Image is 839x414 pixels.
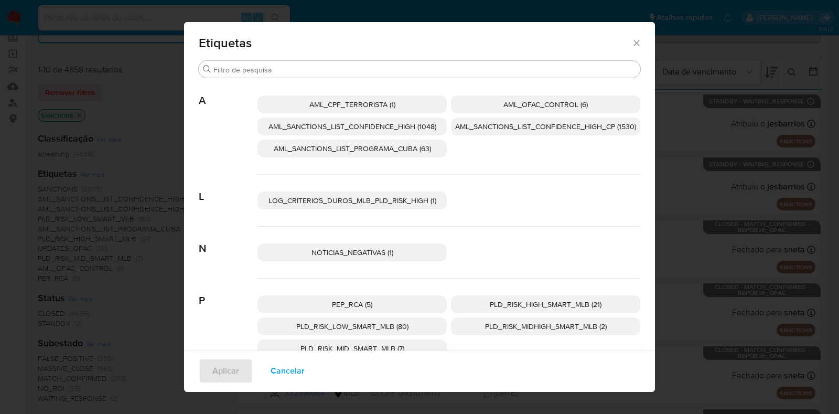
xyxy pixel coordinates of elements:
span: A [199,79,257,107]
span: LOG_CRITERIOS_DUROS_MLB_PLD_RISK_HIGH (1) [268,195,436,206]
span: Etiquetas [199,37,631,49]
div: AML_SANCTIONS_LIST_CONFIDENCE_HIGH_CP (1530) [451,118,640,135]
span: AML_SANCTIONS_LIST_CONFIDENCE_HIGH_CP (1530) [455,121,636,132]
span: PLD_RISK_MID_SMART_MLB (7) [300,343,404,354]
div: PLD_RISK_HIGH_SMART_MLB (21) [451,295,640,313]
span: AML_SANCTIONS_LIST_CONFIDENCE_HIGH (1048) [268,121,436,132]
span: AML_SANCTIONS_LIST_PROGRAMA_CUBA (63) [274,143,431,154]
span: PLD_RISK_MIDHIGH_SMART_MLB (2) [485,321,607,332]
span: PLD_RISK_LOW_SMART_MLB (80) [296,321,408,332]
div: AML_OFAC_CONTROL (6) [451,95,640,113]
span: AML_OFAC_CONTROL (6) [503,99,588,110]
div: AML_SANCTIONS_LIST_CONFIDENCE_HIGH (1048) [257,118,447,135]
span: N [199,227,257,255]
div: PLD_RISK_MID_SMART_MLB (7) [257,339,447,357]
div: AML_SANCTIONS_LIST_PROGRAMA_CUBA (63) [257,140,447,157]
div: NOTICIAS_NEGATIVAS (1) [257,243,447,261]
button: Cancelar [257,358,318,384]
span: PEP_RCA (5) [332,299,372,310]
button: Fechar [631,38,641,47]
span: NOTICIAS_NEGATIVAS (1) [311,247,393,258]
div: LOG_CRITERIOS_DUROS_MLB_PLD_RISK_HIGH (1) [257,192,447,209]
div: AML_CPF_TERRORISTA (1) [257,95,447,113]
span: L [199,175,257,203]
div: PLD_RISK_MIDHIGH_SMART_MLB (2) [451,317,640,335]
input: Filtro de pesquisa [213,65,636,75]
div: PLD_RISK_LOW_SMART_MLB (80) [257,317,447,335]
div: PEP_RCA (5) [257,295,447,313]
span: Cancelar [271,359,305,383]
button: Buscar [203,65,211,73]
span: AML_CPF_TERRORISTA (1) [309,99,395,110]
span: PLD_RISK_HIGH_SMART_MLB (21) [490,299,601,310]
span: P [199,279,257,307]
